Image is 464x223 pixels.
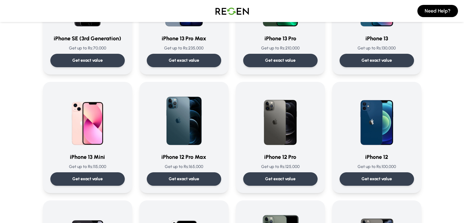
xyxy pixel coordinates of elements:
p: Get up to Rs: 165,000 [147,164,221,170]
h3: iPhone SE (3rd Generation) [50,34,125,43]
p: Get exact value [72,176,103,182]
p: Get exact value [265,176,296,182]
h3: iPhone 12 Pro [243,153,318,161]
img: iPhone 12 Pro [251,89,310,148]
p: Get exact value [361,176,392,182]
img: iPhone 13 Mini [58,89,117,148]
p: Get exact value [265,57,296,64]
p: Get up to Rs: 115,000 [50,164,125,170]
p: Get up to Rs: 70,000 [50,45,125,51]
h3: iPhone 13 [340,34,414,43]
p: Get up to Rs: 125,000 [243,164,318,170]
p: Get up to Rs: 100,000 [340,164,414,170]
p: Get up to Rs: 130,000 [340,45,414,51]
p: Get exact value [72,57,103,64]
h3: iPhone 12 Pro Max [147,153,221,161]
p: Get exact value [169,57,199,64]
h3: iPhone 13 Pro Max [147,34,221,43]
img: Logo [211,2,254,20]
p: Get exact value [169,176,199,182]
button: Need Help? [417,5,458,17]
img: iPhone 12 [347,89,406,148]
h3: iPhone 13 Mini [50,153,125,161]
p: Get up to Rs: 235,000 [147,45,221,51]
h3: iPhone 12 [340,153,414,161]
p: Get up to Rs: 210,000 [243,45,318,51]
img: iPhone 12 Pro Max [155,89,213,148]
p: Get exact value [361,57,392,64]
h3: iPhone 13 Pro [243,34,318,43]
